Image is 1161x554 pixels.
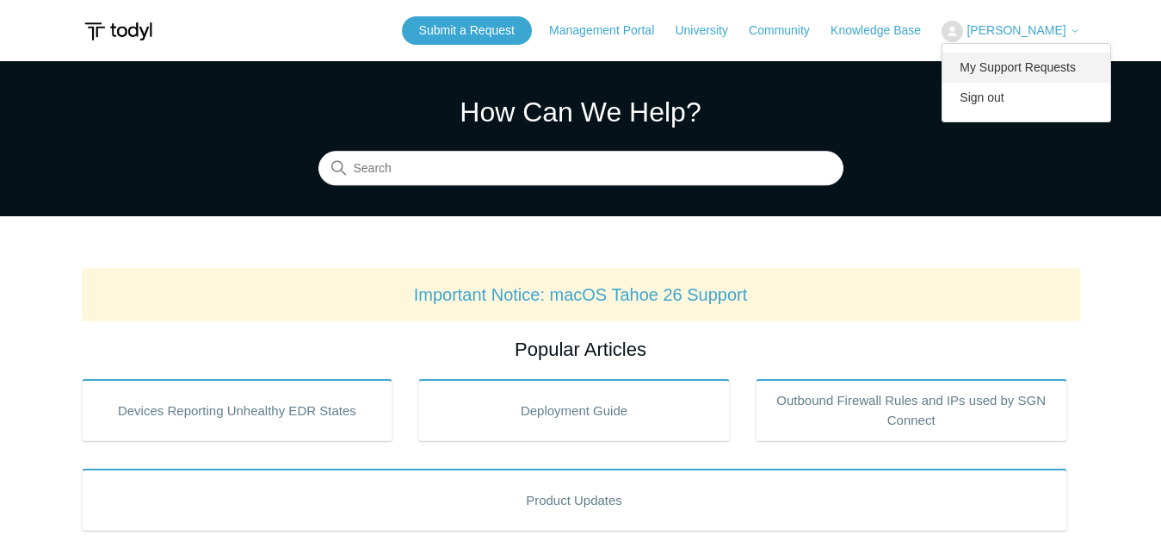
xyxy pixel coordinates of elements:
[414,285,748,304] a: Important Notice: macOS Tahoe 26 Support
[942,21,1079,42] button: [PERSON_NAME]
[942,83,1110,113] a: Sign out
[82,379,393,441] a: Devices Reporting Unhealthy EDR States
[418,379,730,441] a: Deployment Guide
[318,152,843,186] input: Search
[402,16,532,45] a: Submit a Request
[942,53,1110,83] a: My Support Requests
[82,335,1080,364] h2: Popular Articles
[675,22,744,40] a: University
[749,22,827,40] a: Community
[82,469,1067,531] a: Product Updates
[831,22,938,40] a: Knowledge Base
[82,16,155,47] img: Todyl Support Center Help Center home page
[318,91,843,133] h1: How Can We Help?
[756,379,1067,441] a: Outbound Firewall Rules and IPs used by SGN Connect
[966,23,1065,37] span: [PERSON_NAME]
[549,22,671,40] a: Management Portal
